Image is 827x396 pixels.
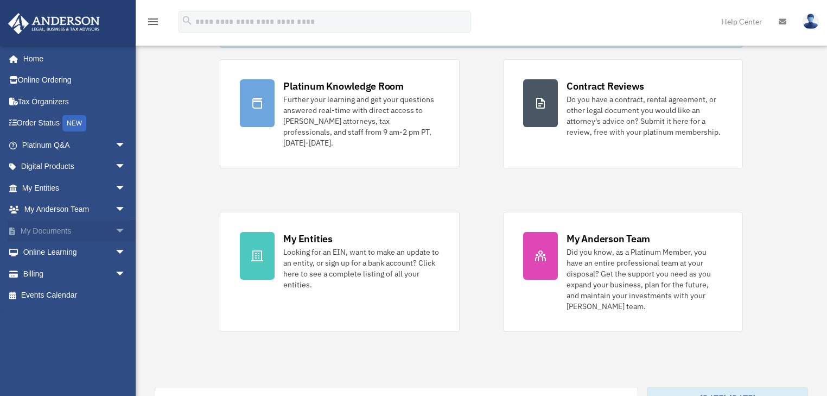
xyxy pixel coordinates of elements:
a: Billingarrow_drop_down [8,263,142,285]
div: Platinum Knowledge Room [283,79,404,93]
div: My Entities [283,232,332,246]
span: arrow_drop_down [115,156,137,178]
span: arrow_drop_down [115,134,137,156]
a: Home [8,48,137,70]
a: Online Learningarrow_drop_down [8,242,142,263]
a: Events Calendar [8,285,142,306]
a: Platinum Knowledge Room Further your learning and get your questions answered real-time with dire... [220,59,460,168]
a: My Entitiesarrow_drop_down [8,177,142,199]
a: Platinum Q&Aarrow_drop_down [8,134,142,156]
div: Further your learning and get your questions answered real-time with direct access to [PERSON_NAM... [283,94,440,148]
a: Digital Productsarrow_drop_down [8,156,142,178]
div: My Anderson Team [567,232,650,246]
i: menu [147,15,160,28]
a: Contract Reviews Do you have a contract, rental agreement, or other legal document you would like... [503,59,743,168]
span: arrow_drop_down [115,220,137,242]
a: My Entities Looking for an EIN, want to make an update to an entity, or sign up for a bank accoun... [220,212,460,332]
img: Anderson Advisors Platinum Portal [5,13,103,34]
a: Order StatusNEW [8,112,142,135]
a: My Anderson Team Did you know, as a Platinum Member, you have an entire professional team at your... [503,212,743,332]
span: arrow_drop_down [115,242,137,264]
div: Do you have a contract, rental agreement, or other legal document you would like an attorney's ad... [567,94,723,137]
img: User Pic [803,14,819,29]
span: arrow_drop_down [115,177,137,199]
a: My Documentsarrow_drop_down [8,220,142,242]
a: Online Ordering [8,70,142,91]
a: menu [147,19,160,28]
div: Contract Reviews [567,79,644,93]
i: search [181,15,193,27]
div: Looking for an EIN, want to make an update to an entity, or sign up for a bank account? Click her... [283,247,440,290]
div: Did you know, as a Platinum Member, you have an entire professional team at your disposal? Get th... [567,247,723,312]
span: arrow_drop_down [115,199,137,221]
span: arrow_drop_down [115,263,137,285]
div: NEW [62,115,86,131]
a: Tax Organizers [8,91,142,112]
a: My Anderson Teamarrow_drop_down [8,199,142,221]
